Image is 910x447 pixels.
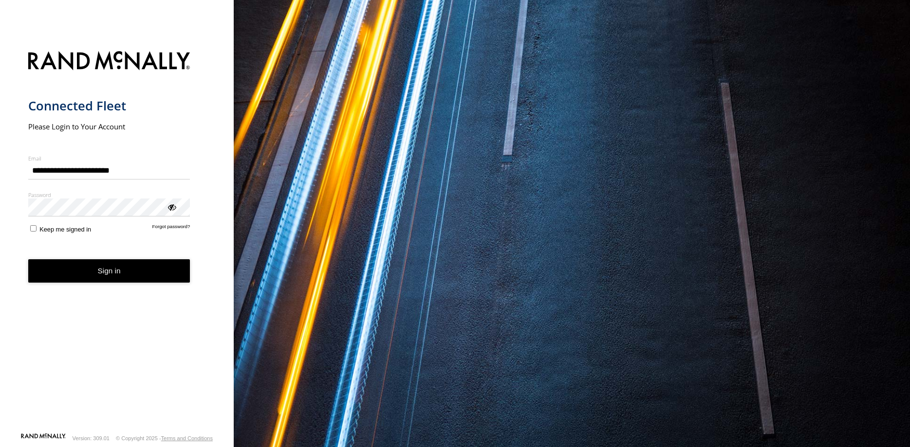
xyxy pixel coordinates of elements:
div: Version: 309.01 [73,435,110,441]
button: Sign in [28,259,190,283]
input: Keep me signed in [30,225,37,232]
a: Terms and Conditions [161,435,213,441]
h2: Please Login to Your Account [28,122,190,131]
label: Email [28,155,190,162]
a: Forgot password? [152,224,190,233]
h1: Connected Fleet [28,98,190,114]
span: Keep me signed in [39,226,91,233]
div: ViewPassword [167,202,176,212]
img: Rand McNally [28,49,190,74]
label: Password [28,191,190,198]
div: © Copyright 2025 - [116,435,213,441]
form: main [28,45,206,432]
a: Visit our Website [21,433,66,443]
